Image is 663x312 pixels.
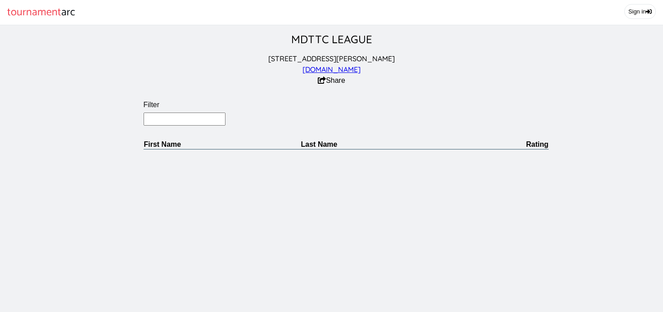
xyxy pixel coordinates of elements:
th: First Name [144,140,301,149]
a: MDTTC LEAGUE [291,32,372,46]
span: arc [61,4,75,21]
label: Filter [144,101,549,109]
span: tournament [7,4,61,21]
th: Rating [454,140,548,149]
button: Share [318,77,345,85]
a: tournamentarc [7,4,75,21]
a: [DOMAIN_NAME] [302,65,361,74]
th: Last Name [301,140,455,149]
a: Sign in [624,4,656,19]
